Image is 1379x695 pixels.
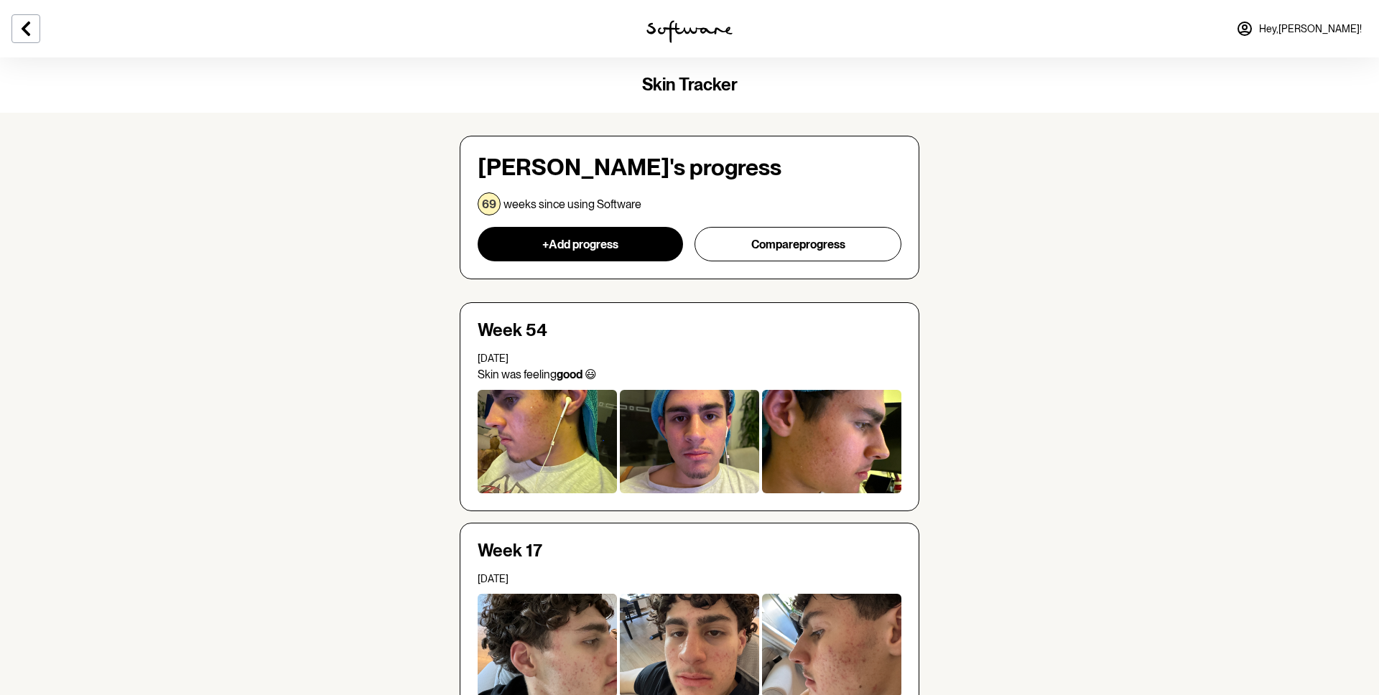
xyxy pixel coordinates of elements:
[478,353,509,364] span: [DATE]
[557,368,582,381] strong: good
[482,197,496,211] p: 69
[478,227,683,261] button: +Add progress
[1259,23,1362,35] span: Hey, [PERSON_NAME] !
[478,368,901,381] p: Skin was feeling 😃
[542,238,549,251] span: +
[478,320,901,341] h4: Week 54
[478,154,901,181] h3: [PERSON_NAME] 's progress
[478,541,901,561] h4: Week 17
[799,238,845,251] span: progress
[1227,11,1370,46] a: Hey,[PERSON_NAME]!
[646,20,733,43] img: software logo
[695,227,901,261] button: Compareprogress
[478,573,509,584] span: [DATE]
[503,197,641,211] p: weeks since using Software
